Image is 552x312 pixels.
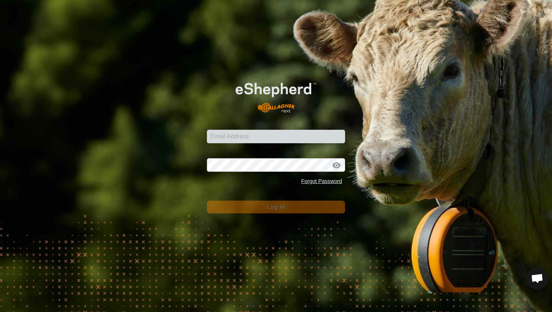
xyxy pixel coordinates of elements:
[526,267,549,289] div: Open chat
[267,204,285,210] span: Log In
[207,130,345,143] input: Email Address
[301,178,342,184] a: Forgot Password
[207,201,345,213] button: Log In
[221,71,331,118] img: E-shepherd Logo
